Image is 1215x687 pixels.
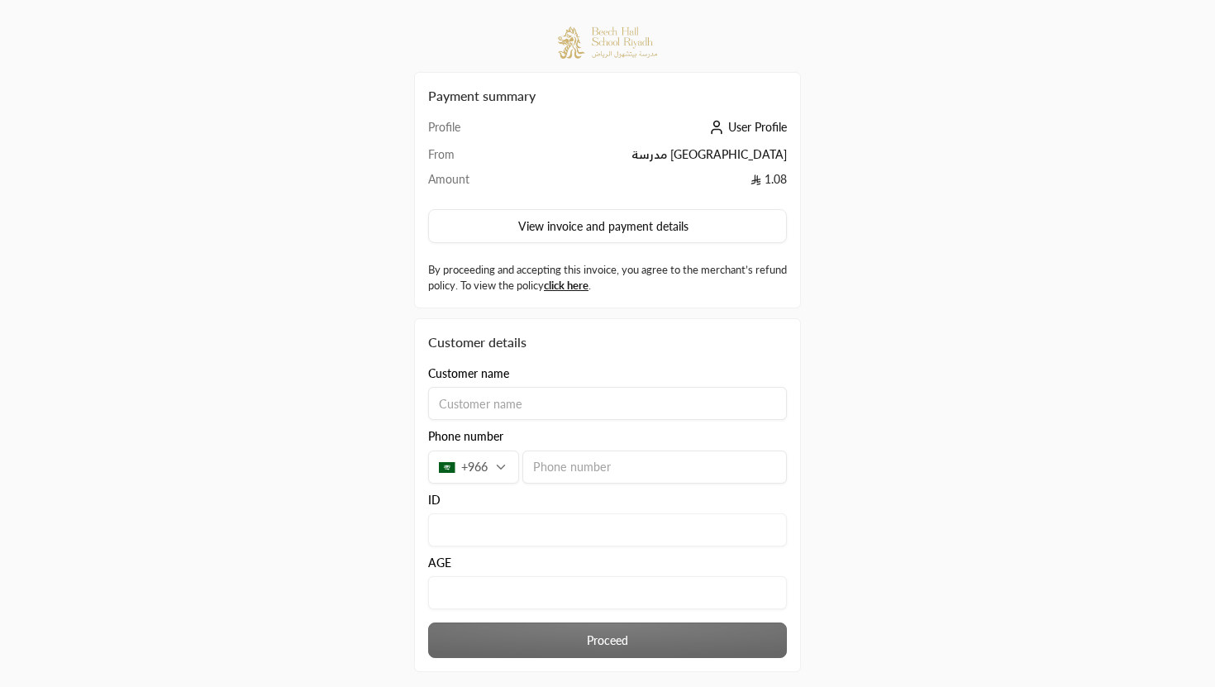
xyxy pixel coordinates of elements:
[705,120,787,134] a: User Profile
[558,26,657,59] img: Company Logo
[503,171,787,196] td: 1.08
[428,428,503,445] span: Phone number
[522,451,787,484] input: Phone number
[428,209,787,244] button: View invoice and payment details
[428,86,787,106] h2: Payment summary
[428,119,503,146] td: Profile
[503,146,787,171] td: مدرسة [GEOGRAPHIC_DATA]
[728,120,787,134] span: User Profile
[428,451,519,484] div: +966
[428,146,503,171] td: From
[428,387,787,420] input: Customer name
[428,365,509,382] span: Customer name
[428,555,451,571] span: AGE
[428,171,503,196] td: Amount
[428,332,787,352] div: Customer details
[544,279,588,292] a: click here
[428,492,441,508] span: ID
[428,262,787,294] label: By proceeding and accepting this invoice, you agree to the merchant’s refund policy. To view the ...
